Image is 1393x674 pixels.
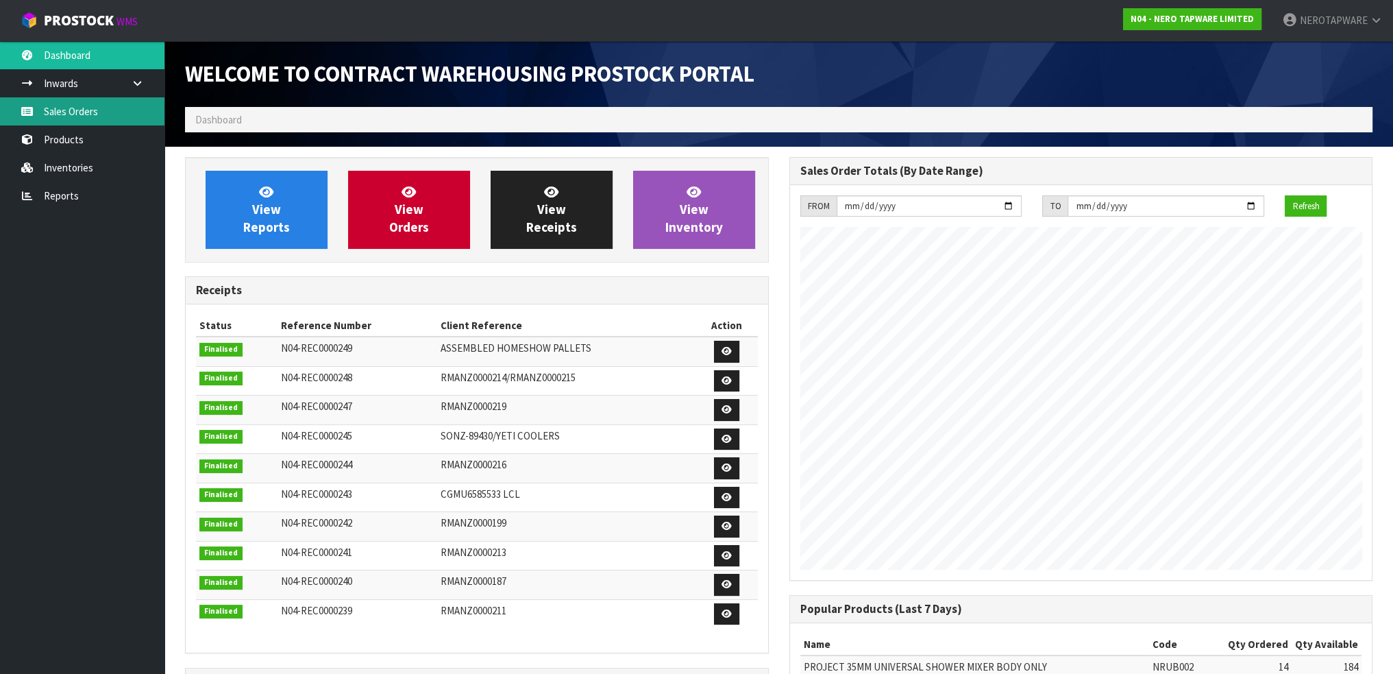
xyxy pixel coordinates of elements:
[206,171,328,249] a: ViewReports
[800,634,1149,655] th: Name
[441,400,506,413] span: RMANZ0000219
[278,315,437,337] th: Reference Number
[185,60,754,88] span: Welcome to Contract Warehousing ProStock Portal
[116,15,138,28] small: WMS
[1300,14,1368,27] span: NEROTAPWARE
[1131,13,1254,25] strong: N04 - NERO TAPWARE LIMITED
[441,604,506,617] span: RMANZ0000211
[199,518,243,531] span: Finalised
[199,576,243,590] span: Finalised
[281,400,352,413] span: N04-REC0000247
[281,429,352,442] span: N04-REC0000245
[441,429,560,442] span: SONZ-89430/YETI COOLERS
[199,401,243,415] span: Finalised
[441,371,576,384] span: RMANZ0000214/RMANZ0000215
[199,430,243,444] span: Finalised
[281,458,352,471] span: N04-REC0000244
[633,171,755,249] a: ViewInventory
[1224,634,1292,655] th: Qty Ordered
[800,603,1362,616] h3: Popular Products (Last 7 Days)
[199,372,243,385] span: Finalised
[195,113,242,126] span: Dashboard
[1148,634,1224,655] th: Code
[281,516,352,529] span: N04-REC0000242
[665,184,723,235] span: View Inventory
[800,195,837,217] div: FROM
[21,12,38,29] img: cube-alt.png
[491,171,613,249] a: ViewReceipts
[695,315,757,337] th: Action
[1285,195,1327,217] button: Refresh
[526,184,577,235] span: View Receipts
[441,341,591,354] span: ASSEMBLED HOMESHOW PALLETS
[281,488,352,501] span: N04-REC0000243
[441,546,506,559] span: RMANZ0000213
[199,488,243,502] span: Finalised
[437,315,695,337] th: Client Reference
[441,516,506,529] span: RMANZ0000199
[281,341,352,354] span: N04-REC0000249
[281,575,352,588] span: N04-REC0000240
[281,604,352,617] span: N04-REC0000239
[199,459,243,473] span: Finalised
[441,575,506,588] span: RMANZ0000187
[1292,634,1361,655] th: Qty Available
[348,171,470,249] a: ViewOrders
[196,284,758,297] h3: Receipts
[281,546,352,559] span: N04-REC0000241
[199,343,243,357] span: Finalised
[1042,195,1068,217] div: TO
[800,165,1362,178] h3: Sales Order Totals (By Date Range)
[243,184,290,235] span: View Reports
[199,546,243,560] span: Finalised
[44,12,114,29] span: ProStock
[389,184,429,235] span: View Orders
[281,371,352,384] span: N04-REC0000248
[199,605,243,618] span: Finalised
[441,458,506,471] span: RMANZ0000216
[441,488,520,501] span: CGMU6585533 LCL
[196,315,278,337] th: Status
